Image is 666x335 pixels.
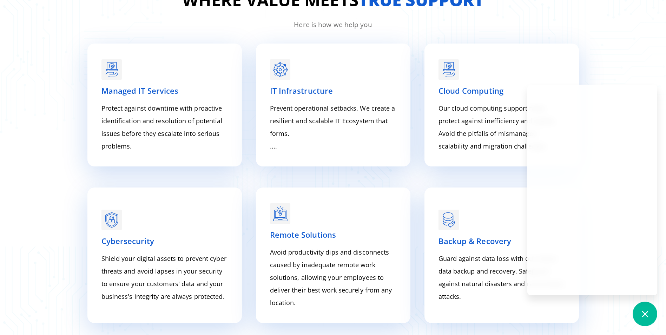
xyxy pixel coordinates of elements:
[101,236,154,246] span: Cybersecurity
[101,85,179,96] span: Managed IT Services
[270,85,333,96] span: IT Infrastructure
[270,246,396,309] p: Avoid productivity dips and disconnects caused by inadequate remote work solutions, allowing your...
[101,102,228,152] p: Protect against downtime with proactive identification and resolution of potential issues before ...
[438,85,504,96] span: Cloud Computing
[438,236,512,246] span: Backup & Recovery
[527,85,657,295] iframe: Chatgenie Messenger
[270,229,336,240] span: Remote Solutions
[438,252,565,303] p: Guard against data loss with our robust data backup and recovery. Safeguard against natural disas...
[101,252,228,303] p: Shield your digital assets to prevent cyber threats and avoid lapses in your security to ensure y...
[438,102,565,152] p: Our cloud computing support helps protect against inefficiency and rigidity. Avoid the pitfalls o...
[270,102,396,152] p: Prevent operational setbacks. We create a resilient and scalable IT Ecosystem that forms. ....
[80,20,586,30] p: Here is how we help you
